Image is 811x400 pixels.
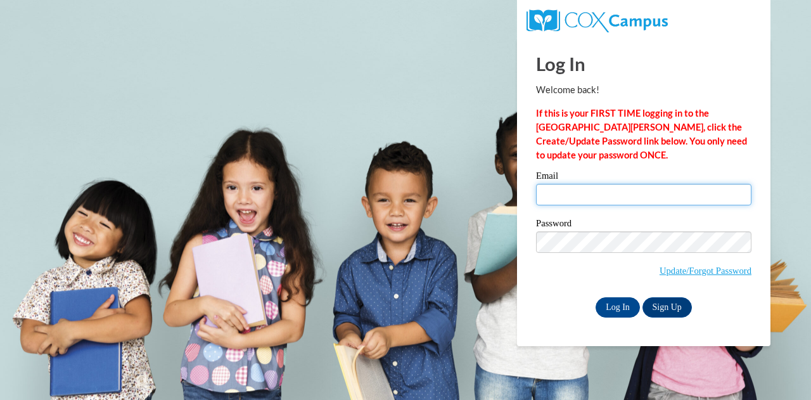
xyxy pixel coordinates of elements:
[596,297,640,318] input: Log In
[536,108,747,160] strong: If this is your FIRST TIME logging in to the [GEOGRAPHIC_DATA][PERSON_NAME], click the Create/Upd...
[527,15,668,25] a: COX Campus
[536,51,751,77] h1: Log In
[536,219,751,231] label: Password
[536,171,751,184] label: Email
[536,83,751,97] p: Welcome back!
[527,10,668,32] img: COX Campus
[642,297,692,318] a: Sign Up
[660,266,751,276] a: Update/Forgot Password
